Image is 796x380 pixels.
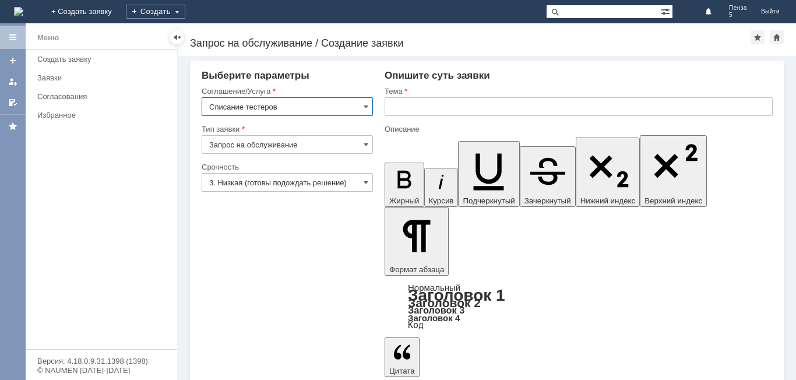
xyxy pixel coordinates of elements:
div: Соглашение/Услуга [202,87,371,95]
a: Мои заявки [3,72,22,91]
div: Версия: 4.18.0.9.31.1398 (1398) [37,357,165,365]
span: Нижний индекс [580,196,636,205]
div: Запрос на обслуживание / Создание заявки [190,37,751,49]
div: Создать заявку [37,55,170,64]
button: Подчеркнутый [458,141,519,207]
span: 5 [729,12,747,19]
div: Описание [385,125,770,133]
a: Заголовок 1 [408,286,505,304]
div: Формат абзаца [385,284,773,329]
a: Заголовок 2 [408,296,481,309]
a: Согласования [33,87,175,105]
span: Курсив [429,196,454,205]
a: Перейти на домашнюю страницу [14,7,23,16]
button: Курсив [424,168,459,207]
div: Срочность [202,163,371,171]
div: Создать [126,5,185,19]
span: Опишите суть заявки [385,70,490,81]
div: Тема [385,87,770,95]
span: Расширенный поиск [661,5,672,16]
a: Создать заявку [3,51,22,70]
button: Формат абзаца [385,207,449,276]
div: Заявки [37,73,170,82]
img: logo [14,7,23,16]
a: Заголовок 4 [408,313,460,323]
span: Жирный [389,196,420,205]
button: Жирный [385,163,424,207]
div: © NAUMEN [DATE]-[DATE] [37,367,165,374]
a: Нормальный [408,283,460,293]
div: Добавить в избранное [751,30,765,44]
span: Верхний индекс [644,196,702,205]
div: Меню [37,31,59,45]
div: Тип заявки [202,125,371,133]
a: Заголовок 3 [408,305,464,315]
span: Выберите параметры [202,70,309,81]
a: Код [408,320,424,330]
span: Пенза [729,5,747,12]
a: Создать заявку [33,50,175,68]
div: Избранное [37,111,157,119]
div: Сделать домашней страницей [770,30,784,44]
button: Нижний индекс [576,138,640,207]
a: Мои согласования [3,93,22,112]
div: Согласования [37,92,170,101]
button: Зачеркнутый [520,146,576,207]
span: Цитата [389,367,415,375]
a: Заявки [33,69,175,87]
div: Скрыть меню [170,30,184,44]
span: Зачеркнутый [524,196,571,205]
button: Цитата [385,337,420,377]
span: Формат абзаца [389,265,444,274]
button: Верхний индекс [640,135,707,207]
span: Подчеркнутый [463,196,515,205]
